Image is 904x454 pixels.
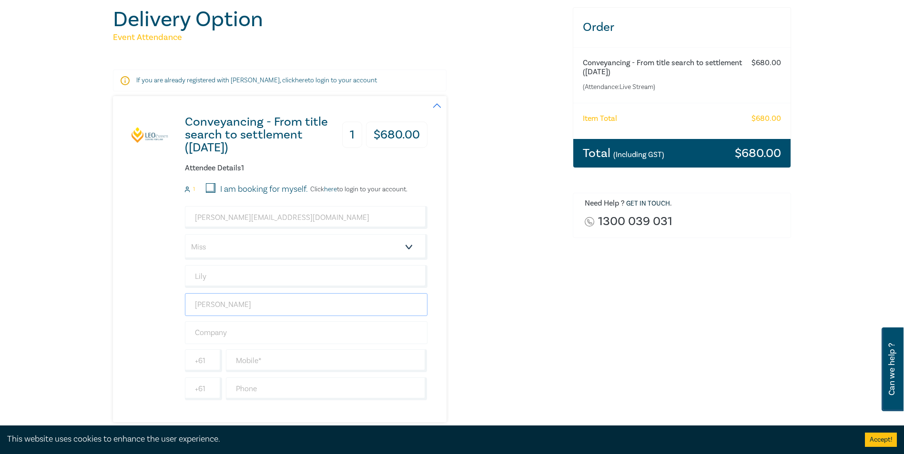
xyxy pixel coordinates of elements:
h5: Event Attendance [113,32,561,43]
h6: Conveyancing - From title search to settlement ([DATE]) [583,59,743,77]
h3: Total [583,147,664,159]
span: Can we help ? [887,333,896,405]
h1: Delivery Option [113,7,561,32]
input: Company [185,321,427,344]
small: (Including GST) [613,150,664,159]
a: Get in touch [626,199,670,208]
h3: $ 680.00 [735,147,781,159]
a: here [324,185,337,194]
a: 1300 039 031 [598,215,672,228]
input: Attendee Email* [185,206,427,229]
div: This website uses cookies to enhance the user experience. [7,433,851,445]
h3: $ 680.00 [366,122,427,148]
h3: Conveyancing - From title search to settlement ([DATE]) [185,116,342,154]
input: Last Name* [185,293,427,316]
label: I am booking for myself. [220,183,308,196]
h6: Need Help ? . [585,199,784,208]
h6: $ 680.00 [752,114,781,123]
input: Phone [226,377,427,400]
input: Mobile* [226,349,427,372]
p: If you are already registered with [PERSON_NAME], click to login to your account [136,76,423,85]
h3: Order [573,8,791,47]
input: +61 [185,349,222,372]
img: Conveyancing - From title search to settlement (November 2025) [131,127,169,143]
small: (Attendance: Live Stream ) [583,82,743,92]
a: here [295,76,308,85]
button: Accept cookies [865,433,897,447]
input: First Name* [185,265,427,288]
p: Click to login to your account. [308,186,407,193]
h3: 1 [342,122,362,148]
h6: $ 680.00 [752,59,781,68]
input: +61 [185,377,222,400]
small: 1 [193,186,195,193]
h6: Item Total [583,114,617,123]
h6: Attendee Details 1 [185,164,427,173]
